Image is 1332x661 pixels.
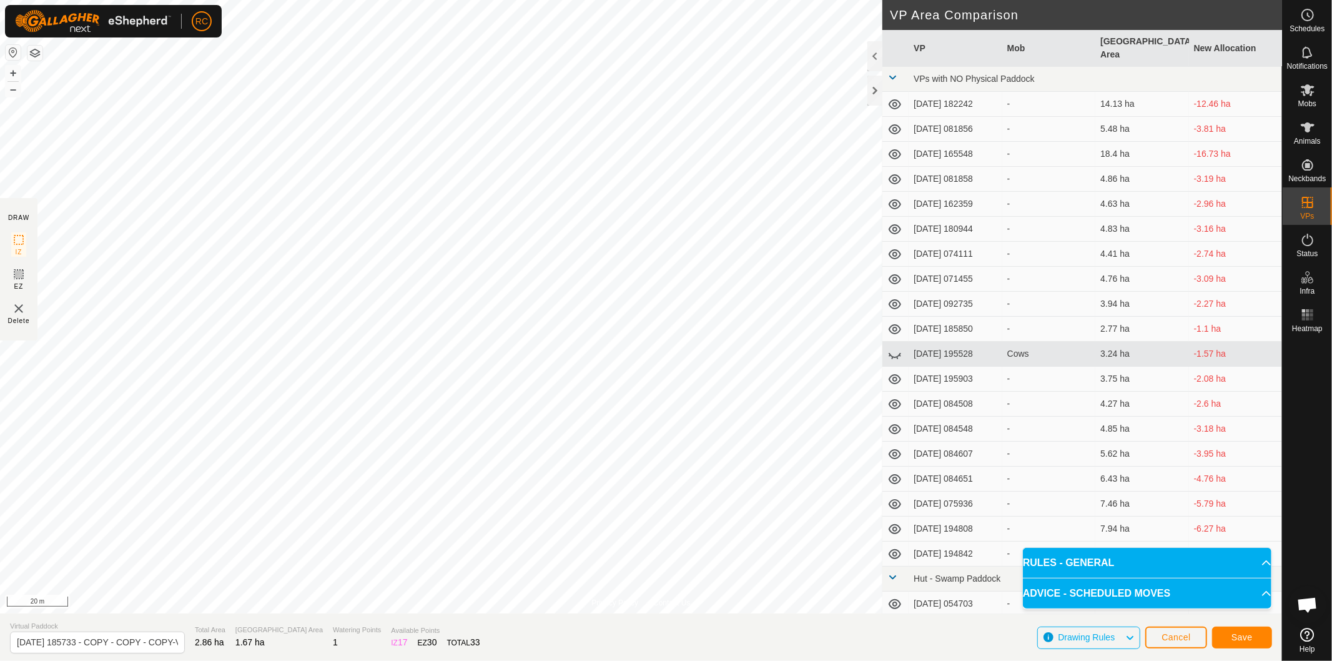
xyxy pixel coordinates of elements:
[6,66,21,81] button: +
[1095,242,1188,267] td: 4.41 ha
[1095,542,1188,567] td: 8.46 ha
[14,282,24,291] span: EZ
[1095,492,1188,517] td: 7.46 ha
[27,46,42,61] button: Map Layers
[1095,292,1188,317] td: 3.94 ha
[1300,287,1315,295] span: Infra
[418,636,437,649] div: EZ
[195,15,208,28] span: RC
[890,7,1282,22] h2: VP Area Comparison
[909,517,1002,542] td: [DATE] 194808
[1283,623,1332,658] a: Help
[1095,442,1188,467] td: 5.62 ha
[391,625,480,636] span: Available Points
[1007,347,1090,360] div: Cows
[1231,632,1253,642] span: Save
[1189,467,1282,492] td: -4.76 ha
[1095,342,1188,367] td: 3.24 ha
[1189,167,1282,192] td: -3.19 ha
[391,636,407,649] div: IZ
[1007,172,1090,186] div: -
[909,542,1002,567] td: [DATE] 194842
[1189,417,1282,442] td: -3.18 ha
[333,637,338,647] span: 1
[1007,322,1090,335] div: -
[909,592,1002,617] td: [DATE] 054703
[1007,372,1090,385] div: -
[1189,367,1282,392] td: -2.08 ha
[427,637,437,647] span: 30
[1007,197,1090,211] div: -
[909,92,1002,117] td: [DATE] 182242
[591,597,638,609] a: Privacy Policy
[1023,579,1271,609] p-accordion-header: ADVICE - SCHEDULED MOVES
[1095,317,1188,342] td: 2.77 ha
[235,625,323,635] span: [GEOGRAPHIC_DATA] Area
[1189,542,1282,567] td: -6.79 ha
[909,392,1002,417] td: [DATE] 084508
[195,637,224,647] span: 2.86 ha
[1189,192,1282,217] td: -2.96 ha
[1007,222,1090,236] div: -
[1007,97,1090,111] div: -
[1095,92,1188,117] td: 14.13 ha
[1023,555,1115,570] span: RULES - GENERAL
[1007,297,1090,311] div: -
[1007,497,1090,510] div: -
[333,625,381,635] span: Watering Points
[909,342,1002,367] td: [DATE] 195528
[1095,142,1188,167] td: 18.4 ha
[1007,472,1090,485] div: -
[909,142,1002,167] td: [DATE] 165548
[447,636,480,649] div: TOTAL
[1294,137,1321,145] span: Animals
[1095,467,1188,492] td: 6.43 ha
[1095,192,1188,217] td: 4.63 ha
[1189,392,1282,417] td: -2.6 ha
[470,637,480,647] span: 33
[1095,117,1188,142] td: 5.48 ha
[1007,247,1090,261] div: -
[1007,597,1090,610] div: -
[909,30,1002,67] th: VP
[1145,627,1207,649] button: Cancel
[909,167,1002,192] td: [DATE] 081858
[1189,92,1282,117] td: -12.46 ha
[1189,217,1282,242] td: -3.16 ha
[1007,272,1090,286] div: -
[1095,392,1188,417] td: 4.27 ha
[1290,25,1325,32] span: Schedules
[909,492,1002,517] td: [DATE] 075936
[1292,325,1323,332] span: Heatmap
[1023,548,1271,578] p-accordion-header: RULES - GENERAL
[1095,30,1188,67] th: [GEOGRAPHIC_DATA] Area
[909,242,1002,267] td: [DATE] 074111
[1095,217,1188,242] td: 4.83 ha
[909,442,1002,467] td: [DATE] 084607
[1007,147,1090,161] div: -
[1002,30,1095,67] th: Mob
[1007,447,1090,460] div: -
[1296,250,1318,257] span: Status
[6,82,21,97] button: –
[1095,267,1188,292] td: 4.76 ha
[909,317,1002,342] td: [DATE] 185850
[1212,627,1272,649] button: Save
[11,301,26,316] img: VP
[1288,175,1326,182] span: Neckbands
[1189,267,1282,292] td: -3.09 ha
[1007,122,1090,136] div: -
[1287,62,1328,70] span: Notifications
[1189,117,1282,142] td: -3.81 ha
[235,637,265,647] span: 1.67 ha
[1300,645,1315,653] span: Help
[1189,517,1282,542] td: -6.27 ha
[1189,242,1282,267] td: -2.74 ha
[909,267,1002,292] td: [DATE] 071455
[1162,632,1191,642] span: Cancel
[1189,30,1282,67] th: New Allocation
[909,117,1002,142] td: [DATE] 081856
[909,417,1002,442] td: [DATE] 084548
[1007,522,1090,535] div: -
[1189,342,1282,367] td: -1.57 ha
